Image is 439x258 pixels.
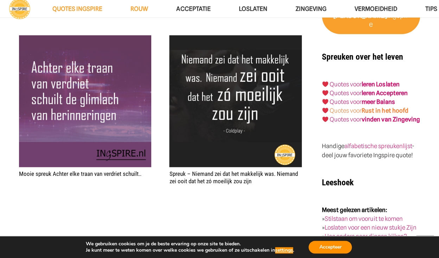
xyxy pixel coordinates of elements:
strong: Rust in het hoofd [362,107,408,114]
span: VERMOEIDHEID [354,5,397,12]
a: Quotes voormeer Balans [330,98,395,105]
a: alfabetische spreukenlijst [344,143,412,150]
a: Quotes voor [330,90,362,97]
span: Loslaten [238,5,267,12]
button: settings [275,247,293,253]
span: Acceptatie [176,5,210,12]
button: Accepteer [308,241,352,253]
img: ❤ [322,116,328,122]
p: Je kunt meer te weten komen over welke cookies we gebruiken of ze uitschakelen in . [86,247,294,253]
strong: vinden van Zingeving [362,116,420,123]
a: Spreuk – Niemand zei dat het makkelijk was. Niemand zei ooit dat het zó moeilijk zou zijn [169,170,298,184]
a: Quotes voorvinden van Zingeving [330,116,420,123]
span: TIPS [425,5,437,12]
a: leren Accepteren [362,90,407,97]
strong: Spreuken over het leven [322,52,403,62]
a: Spreuk – Niemand zei dat het makkelijk was. Niemand zei ooit dat het zó moeilijk zou zijn [169,35,301,167]
img: ❤ [322,81,328,87]
a: Loslaten voor een nieuw stukje Zijn [325,224,416,231]
span: ROUW [131,5,148,12]
a: Mooie spreuk Achter elke traan van verdriet schuilt.. [19,35,151,167]
p: We gebruiken cookies om je de beste ervaring op onze site te bieden. [86,241,294,247]
strong: Leeshoek [322,177,354,187]
a: leren Loslaten [362,81,399,88]
a: Quotes voorRust in het hoofd [330,107,408,114]
img: Mooie spreuk: Achter elke traan van verdriet schuilt.. [19,35,151,167]
span: QUOTES INGSPIRE [52,5,102,12]
p: » » » [322,205,420,240]
a: Quotes voor [330,81,362,88]
img: ❤ [322,90,328,96]
strong: Meest gelezen artikelen: [322,206,387,213]
a: Mooie spreuk Achter elke traan van verdriet schuilt.. [19,170,141,177]
strong: meer Balans [362,98,395,105]
img: ❤ [322,99,328,105]
a: Terug naar top [416,235,434,253]
a: Hoe anders naar dingen kijken? [325,232,407,239]
p: Handige - deel jouw favoriete Ingspire quote! [322,142,420,159]
a: Stilstaan om vooruit te komen [325,215,403,222]
span: Zingeving [295,5,326,12]
img: ❤ [322,107,328,113]
img: Spreuk - Niemand zei dat het makkelijk was. Niemand zei ooit dat het zó moeilijk zou zijn [169,35,301,167]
